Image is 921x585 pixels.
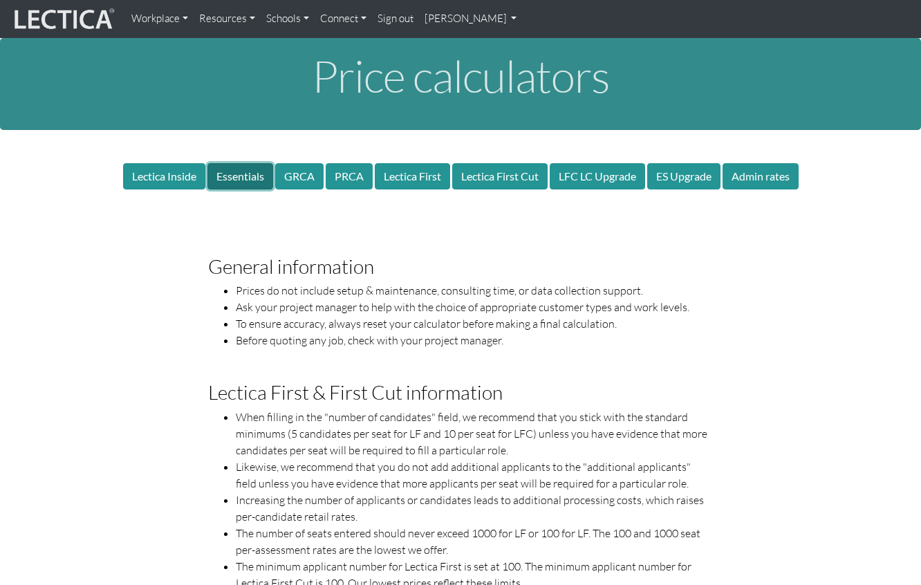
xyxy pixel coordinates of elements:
h3: Lectica First & First Cut information [208,382,713,403]
a: Workplace [126,6,194,32]
a: Resources [194,6,261,32]
a: Sign out [372,6,419,32]
button: GRCA [275,163,324,189]
button: Essentials [207,163,273,189]
a: Connect [315,6,372,32]
button: Lectica First Cut [452,163,548,189]
a: [PERSON_NAME] [419,6,523,32]
a: Schools [261,6,315,32]
li: Before quoting any job, check with your project manager. [236,332,713,349]
li: To ensure accuracy, always reset your calculator before making a final calculation. [236,315,713,332]
li: The number of seats entered should never exceed 1000 for LF or 100 for LF. The 100 and 1000 seat ... [236,525,713,558]
img: lecticalive [11,6,115,32]
li: Increasing the number of applicants or candidates leads to additional processing costs, which rai... [236,492,713,525]
li: When filling in the "number of candidates" field, we recommend that you stick with the standard m... [236,409,713,458]
button: Lectica Inside [123,163,205,189]
h3: General information [208,256,713,277]
li: Prices do not include setup & maintenance, consulting time, or data collection support. [236,282,713,299]
button: LFC LC Upgrade [550,163,645,189]
button: ES Upgrade [647,163,720,189]
h1: Price calculators [21,51,900,100]
button: Admin rates [723,163,799,189]
li: Ask your project manager to help with the choice of appropriate customer types and work levels. [236,299,713,315]
button: PRCA [326,163,373,189]
li: Likewise, we recommend that you do not add additional applicants to the "additional applicants" f... [236,458,713,492]
button: Lectica First [375,163,450,189]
